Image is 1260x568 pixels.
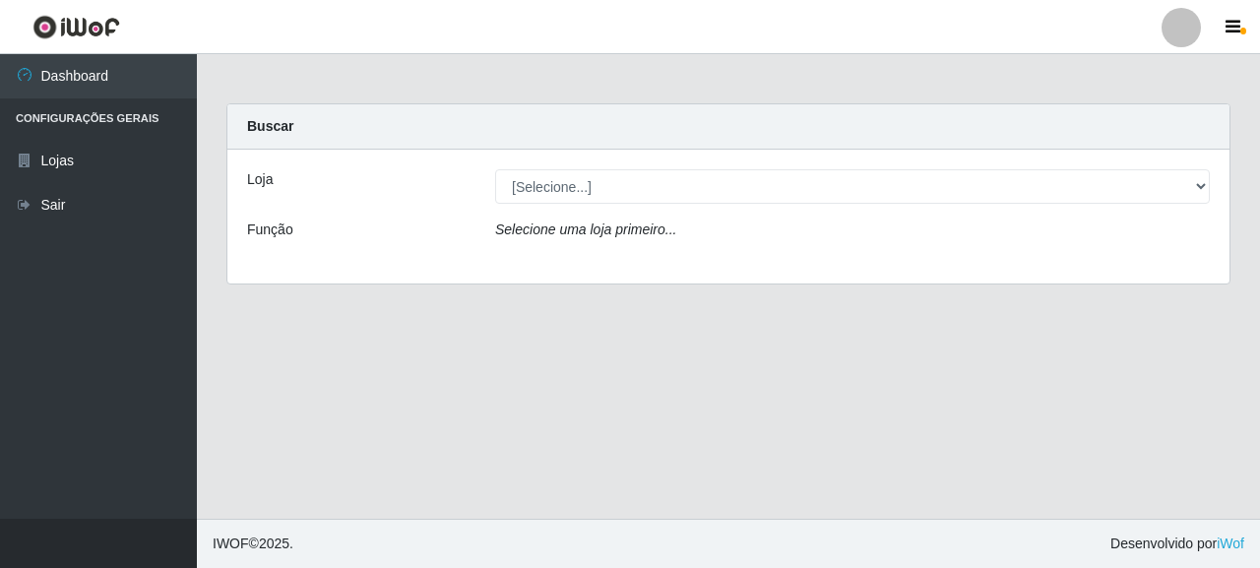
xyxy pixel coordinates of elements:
label: Função [247,220,293,240]
span: Desenvolvido por [1110,534,1244,554]
span: IWOF [213,536,249,551]
strong: Buscar [247,118,293,134]
img: CoreUI Logo [32,15,120,39]
i: Selecione uma loja primeiro... [495,221,676,237]
a: iWof [1217,536,1244,551]
label: Loja [247,169,273,190]
span: © 2025 . [213,534,293,554]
